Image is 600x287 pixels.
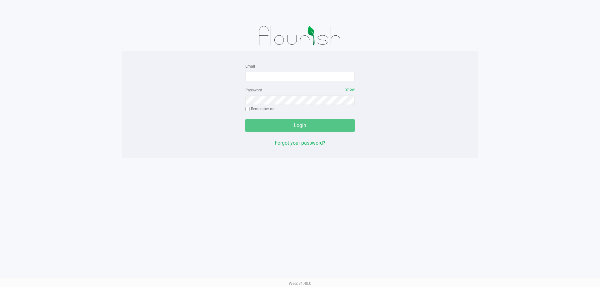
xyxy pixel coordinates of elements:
label: Email [245,64,255,69]
input: Remember me [245,107,250,111]
span: Web: v1.40.0 [289,281,311,286]
button: Forgot your password? [275,139,325,147]
label: Password [245,87,262,93]
span: Show [345,87,355,92]
label: Remember me [245,106,275,112]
